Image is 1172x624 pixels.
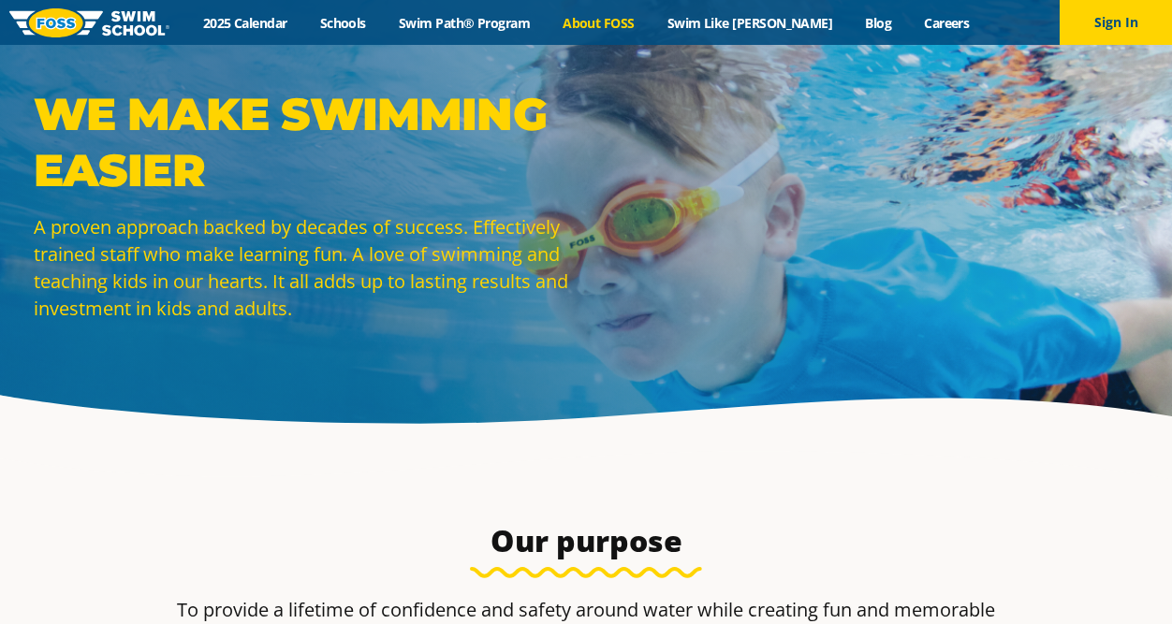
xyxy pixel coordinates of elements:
[382,14,546,32] a: Swim Path® Program
[34,86,577,198] p: WE MAKE SWIMMING EASIER
[547,14,652,32] a: About FOSS
[34,213,577,322] p: A proven approach backed by decades of success. Effectively trained staff who make learning fun. ...
[651,14,849,32] a: Swim Like [PERSON_NAME]
[186,14,303,32] a: 2025 Calendar
[9,8,169,37] img: FOSS Swim School Logo
[144,522,1028,559] h3: Our purpose
[849,14,908,32] a: Blog
[303,14,382,32] a: Schools
[908,14,986,32] a: Careers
